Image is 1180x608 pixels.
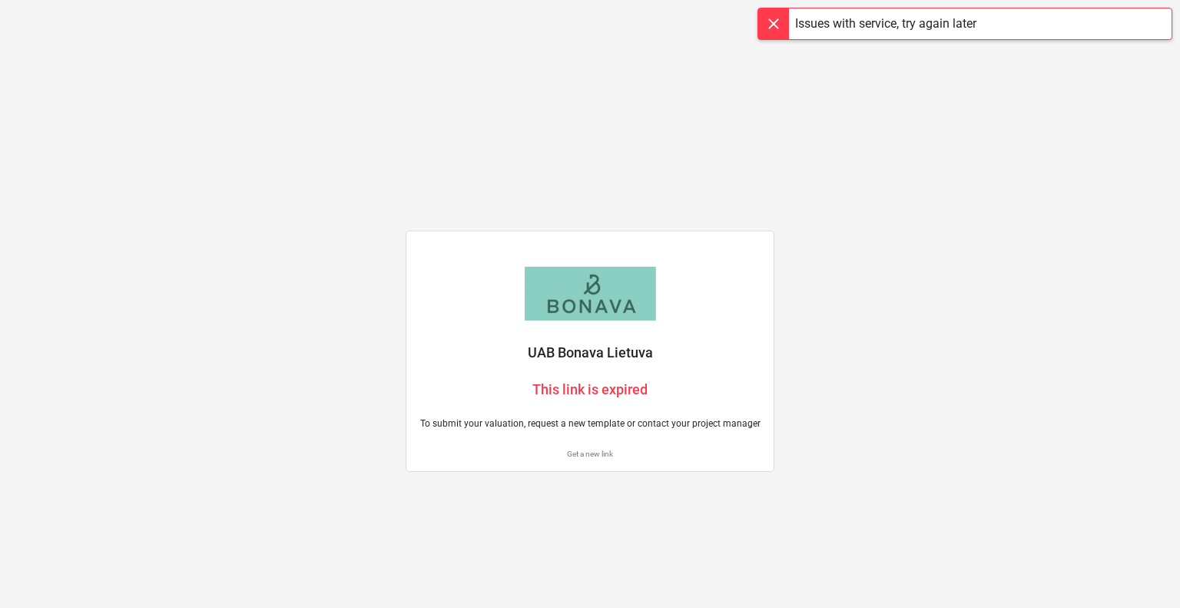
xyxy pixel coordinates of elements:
p: To submit your valuation, request a new template or contact your project manager [419,417,761,430]
div: Issues with service, try again later [795,15,976,33]
p: UAB Bonava Lietuva [419,344,761,362]
p: This link is expired [419,380,761,399]
a: Get a new link [419,449,761,459]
